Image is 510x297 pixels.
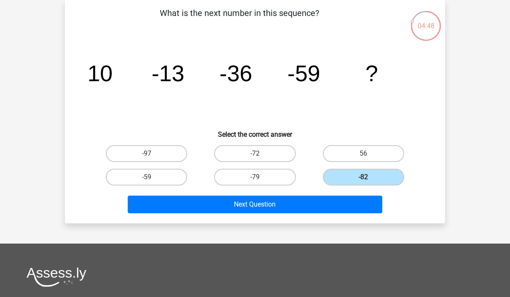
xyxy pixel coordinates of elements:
[323,145,404,162] label: 56
[78,7,400,32] p: What is the next number in this sequence?
[365,61,378,86] tspan: ?
[410,10,442,31] div: 04:48
[106,169,187,186] label: -59
[287,61,320,86] tspan: -59
[27,267,86,287] img: Assessly logo
[214,145,295,162] label: -72
[106,145,187,162] label: -97
[78,124,432,138] h6: Select the correct answer
[87,61,113,86] tspan: 10
[323,169,404,186] label: -82
[214,169,295,186] label: -79
[128,196,383,213] button: Next Question
[220,61,252,86] tspan: -36
[152,61,185,86] tspan: -13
